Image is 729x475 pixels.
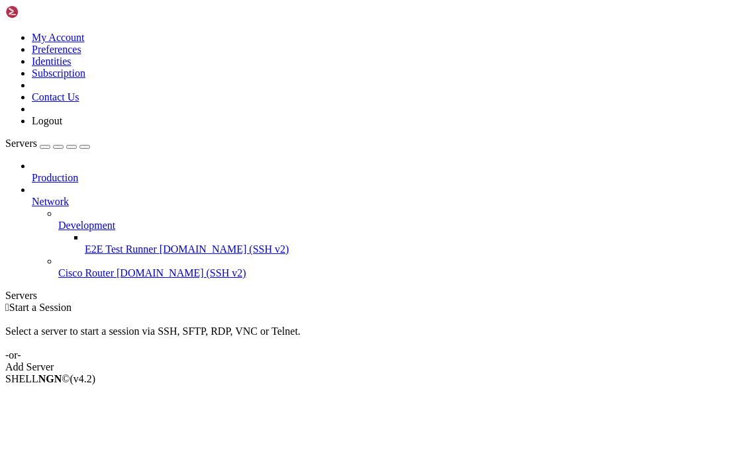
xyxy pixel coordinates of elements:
span: Servers [5,138,37,149]
div: Servers [5,290,724,302]
li: Network [32,184,724,279]
a: E2E Test Runner [DOMAIN_NAME] (SSH v2) [85,243,724,255]
a: Development [58,220,724,232]
a: My Account [32,32,85,43]
li: Production [32,160,724,184]
img: Shellngn [5,5,81,19]
span: [DOMAIN_NAME] (SSH v2) [160,243,289,255]
li: E2E Test Runner [DOMAIN_NAME] (SSH v2) [85,232,724,255]
span:  [5,302,9,313]
li: Development [58,208,724,255]
li: Cisco Router [DOMAIN_NAME] (SSH v2) [58,255,724,279]
b: NGN [38,373,62,384]
span: 4.2.0 [70,373,96,384]
a: Contact Us [32,91,79,103]
a: Network [32,196,724,208]
span: Production [32,172,78,183]
span: E2E Test Runner [85,243,157,255]
a: Servers [5,138,90,149]
span: Network [32,196,69,207]
span: [DOMAIN_NAME] (SSH v2) [117,267,246,279]
a: Cisco Router [DOMAIN_NAME] (SSH v2) [58,267,724,279]
a: Preferences [32,44,81,55]
a: Subscription [32,67,85,79]
a: Production [32,172,724,184]
div: Add Server [5,361,724,373]
span: Development [58,220,115,231]
a: Identities [32,56,72,67]
a: Logout [32,115,62,126]
div: Select a server to start a session via SSH, SFTP, RDP, VNC or Telnet. -or- [5,314,724,361]
span: Start a Session [9,302,72,313]
span: SHELL © [5,373,95,384]
span: Cisco Router [58,267,114,279]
